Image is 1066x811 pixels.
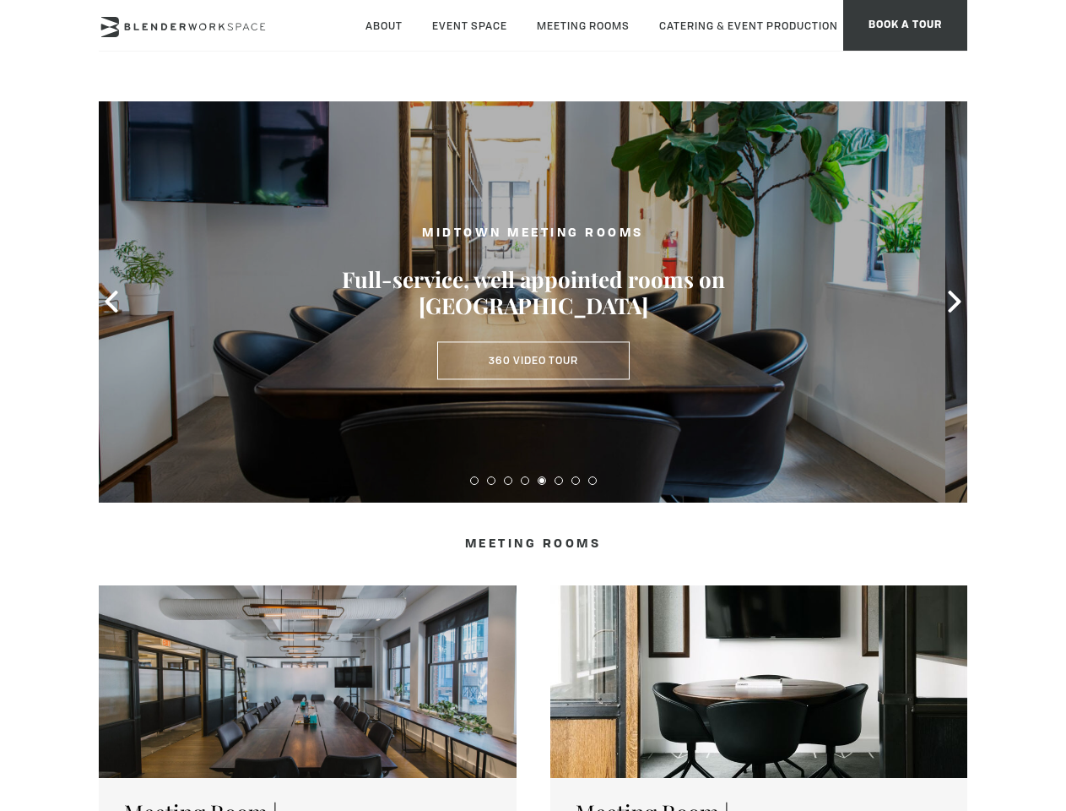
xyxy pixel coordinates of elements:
h4: Meeting Rooms [183,536,883,552]
h3: Full-service, well appointed rooms on [GEOGRAPHIC_DATA] [339,267,728,319]
a: 360 Video Tour [437,341,630,380]
iframe: Chat Widget [762,595,1066,811]
h2: MIDTOWN MEETING ROOMS [339,224,728,245]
